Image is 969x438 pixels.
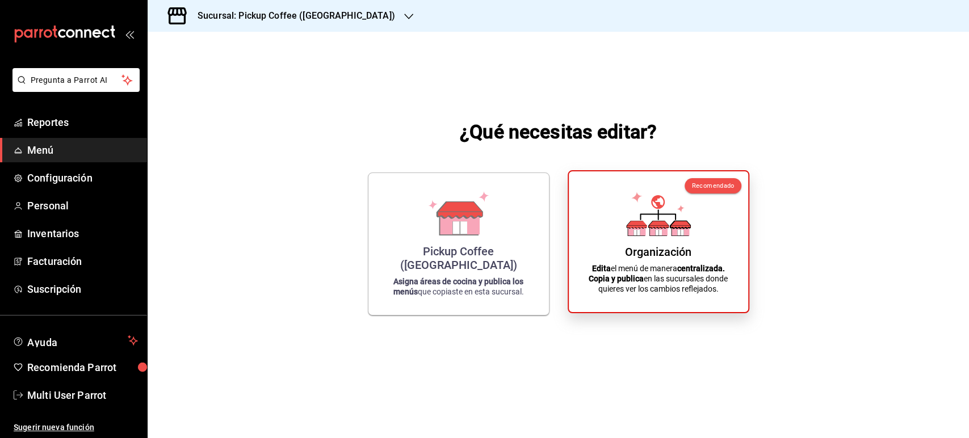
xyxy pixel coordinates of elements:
div: Organización [625,245,691,259]
span: Ayuda [27,334,123,347]
button: Pregunta a Parrot AI [12,68,140,92]
span: Menú [27,142,138,158]
a: Pregunta a Parrot AI [8,82,140,94]
span: Pregunta a Parrot AI [31,74,122,86]
span: Sugerir nueva función [14,422,138,433]
div: Pickup Coffee ([GEOGRAPHIC_DATA]) [382,245,535,272]
strong: centralizada. [677,264,725,273]
span: Inventarios [27,226,138,241]
span: Suscripción [27,281,138,297]
p: el menú de manera en las sucursales donde quieres ver los cambios reflejados. [582,263,735,294]
h1: ¿Qué necesitas editar? [460,118,657,145]
span: Recomendado [691,182,734,189]
button: open_drawer_menu [125,30,134,39]
span: Multi User Parrot [27,388,138,403]
span: Personal [27,198,138,213]
span: Reportes [27,115,138,130]
strong: Asigna áreas de cocina y publica los menús [393,277,524,296]
strong: Edita [592,264,611,273]
h3: Sucursal: Pickup Coffee ([GEOGRAPHIC_DATA]) [188,9,395,23]
span: Facturación [27,254,138,269]
span: Configuración [27,170,138,186]
strong: Copia y publica [589,274,644,283]
p: que copiaste en esta sucursal. [382,276,535,297]
span: Recomienda Parrot [27,360,138,375]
